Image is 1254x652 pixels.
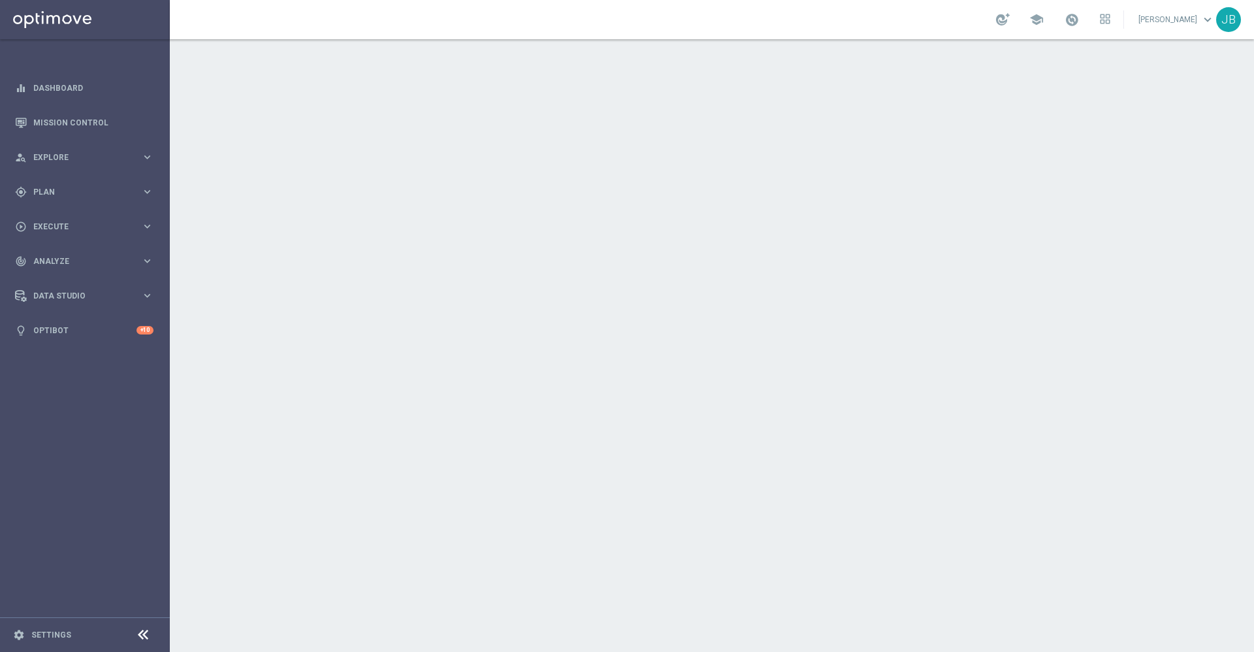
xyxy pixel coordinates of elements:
[15,325,27,336] i: lightbulb
[15,186,27,198] i: gps_fixed
[14,118,154,128] button: Mission Control
[14,187,154,197] button: gps_fixed Plan keyboard_arrow_right
[15,152,27,163] i: person_search
[141,255,153,267] i: keyboard_arrow_right
[141,289,153,302] i: keyboard_arrow_right
[33,257,141,265] span: Analyze
[15,152,141,163] div: Explore
[33,313,137,348] a: Optibot
[33,223,141,231] span: Execute
[141,220,153,233] i: keyboard_arrow_right
[1137,10,1216,29] a: [PERSON_NAME]keyboard_arrow_down
[15,255,27,267] i: track_changes
[33,292,141,300] span: Data Studio
[15,221,27,233] i: play_circle_outline
[141,151,153,163] i: keyboard_arrow_right
[14,291,154,301] button: Data Studio keyboard_arrow_right
[33,105,153,140] a: Mission Control
[15,221,141,233] div: Execute
[14,221,154,232] button: play_circle_outline Execute keyboard_arrow_right
[14,83,154,93] button: equalizer Dashboard
[1029,12,1044,27] span: school
[141,186,153,198] i: keyboard_arrow_right
[15,105,153,140] div: Mission Control
[31,631,71,639] a: Settings
[137,326,153,334] div: +10
[14,152,154,163] button: person_search Explore keyboard_arrow_right
[13,629,25,641] i: settings
[15,186,141,198] div: Plan
[14,256,154,267] button: track_changes Analyze keyboard_arrow_right
[33,188,141,196] span: Plan
[33,71,153,105] a: Dashboard
[1200,12,1215,27] span: keyboard_arrow_down
[15,313,153,348] div: Optibot
[33,154,141,161] span: Explore
[15,290,141,302] div: Data Studio
[15,82,27,94] i: equalizer
[15,255,141,267] div: Analyze
[1216,7,1241,32] div: JB
[15,71,153,105] div: Dashboard
[14,325,154,336] button: lightbulb Optibot +10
